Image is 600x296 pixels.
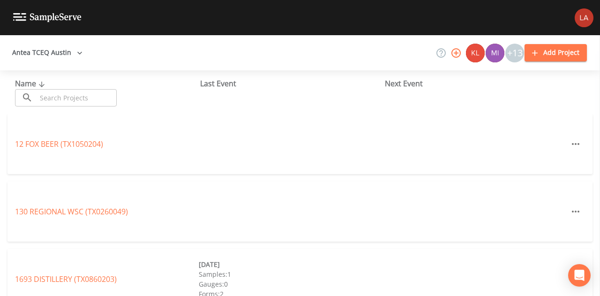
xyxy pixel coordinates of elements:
[13,13,82,22] img: logo
[15,206,128,217] a: 130 REGIONAL WSC (TX0260049)
[15,78,47,89] span: Name
[8,44,86,61] button: Antea TCEQ Austin
[486,44,504,62] img: a1ea4ff7c53760f38bef77ef7c6649bf
[199,259,382,269] div: [DATE]
[466,44,485,62] img: 9c4450d90d3b8045b2e5fa62e4f92659
[199,279,382,289] div: Gauges: 0
[568,264,591,287] div: Open Intercom Messenger
[37,89,117,106] input: Search Projects
[385,78,570,89] div: Next Event
[505,44,524,62] div: +13
[15,139,103,149] a: 12 FOX BEER (TX1050204)
[575,8,593,27] img: cf6e799eed601856facf0d2563d1856d
[485,44,505,62] div: Miriaha Caddie
[465,44,485,62] div: Kler Teran
[15,274,117,284] a: 1693 DISTILLERY (TX0860203)
[200,78,385,89] div: Last Event
[525,44,587,61] button: Add Project
[199,269,382,279] div: Samples: 1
